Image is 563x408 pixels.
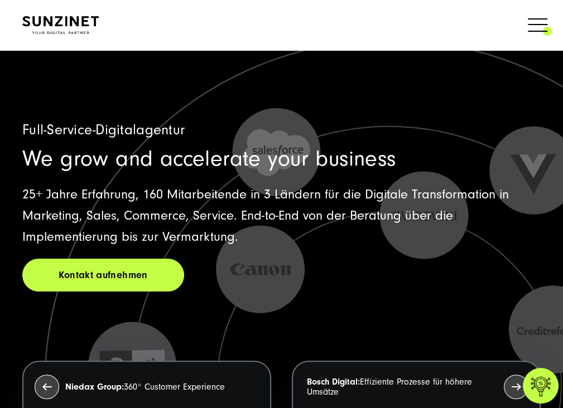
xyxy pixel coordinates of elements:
[22,122,185,138] span: Full-Service-Digitalagentur
[22,146,396,171] span: We grow and accelerate your business
[65,382,124,392] strong: Niedax Group:
[22,259,184,292] a: Kontakt aufnehmen
[65,382,225,392] p: 360° Customer Experience
[307,377,360,387] strong: Bosch Digital:
[22,16,99,34] img: SUNZINET Full Service Digital Agentur
[307,377,498,397] p: Effiziente Prozesse für höhere Umsätze
[22,184,541,247] p: 25+ Jahre Erfahrung, 160 Mitarbeitende in 3 Ländern für die Digitale Transformation in Marketing,...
